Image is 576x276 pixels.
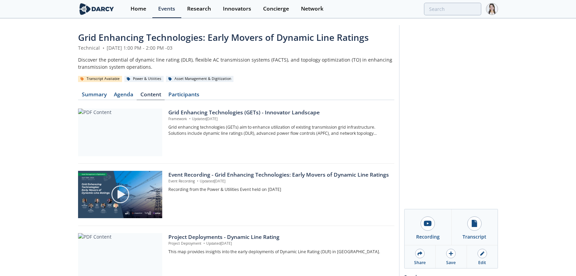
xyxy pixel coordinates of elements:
a: Recording [405,209,451,245]
a: Participants [165,92,203,100]
div: Power & Utilities [124,76,164,82]
img: Video Content [78,171,162,218]
img: Profile [486,3,498,15]
a: Agenda [110,92,137,100]
div: Project Deployments - Dynamic Line Rating [168,233,390,241]
a: PDF Content Grid Enhancing Technologies (GETs) - Innovator Landscape Framework •Updated[DATE] Gri... [78,109,394,156]
div: Transcript Available [78,76,122,82]
p: Grid enhancing technologies (GETs) aim to enhance utilization of existing transmission grid infra... [168,124,390,137]
div: Technical [DATE] 1:00 PM - 2:00 PM -03 [78,44,394,51]
div: Home [131,6,146,12]
div: Edit [478,260,486,266]
div: Transcript [463,233,486,240]
span: • [101,45,105,51]
div: Discover the potential of dynamic line rating (DLR), flexible AC transmission systems (FACTS), an... [78,56,394,70]
span: • [196,179,200,183]
p: Recording from the Power & Utilities Event held on [DATE] [168,186,390,193]
p: This map provides insights into the early deployments of Dynamic Line Rating (DLR) in [GEOGRAPHIC... [168,249,390,255]
div: Innovators [223,6,251,12]
div: Grid Enhancing Technologies (GETs) - Innovator Landscape [168,109,390,117]
div: Events [158,6,175,12]
a: Edit [467,245,498,268]
span: • [202,241,206,246]
div: Concierge [263,6,289,12]
span: • [188,116,192,121]
p: Project Deployment Updated [DATE] [168,241,390,246]
img: logo-wide.svg [78,3,115,15]
p: Event Recording Updated [DATE] [168,179,390,184]
p: Framework Updated [DATE] [168,116,390,122]
a: Content [137,92,165,100]
div: Save [446,260,456,266]
div: Asset Management & Digitization [166,76,233,82]
input: Advanced Search [424,3,481,15]
div: Recording [416,233,440,240]
div: Share [414,260,426,266]
a: Summary [78,92,110,100]
a: Video Content Event Recording - Grid Enhancing Technologies: Early Movers of Dynamic Line Ratings... [78,171,394,218]
div: Event Recording - Grid Enhancing Technologies: Early Movers of Dynamic Line Ratings [168,171,390,179]
span: Grid Enhancing Technologies: Early Movers of Dynamic Line Ratings [78,31,369,44]
a: Transcript [451,209,498,245]
img: play-chapters-gray.svg [111,185,130,204]
div: Network [301,6,323,12]
div: Research [187,6,211,12]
